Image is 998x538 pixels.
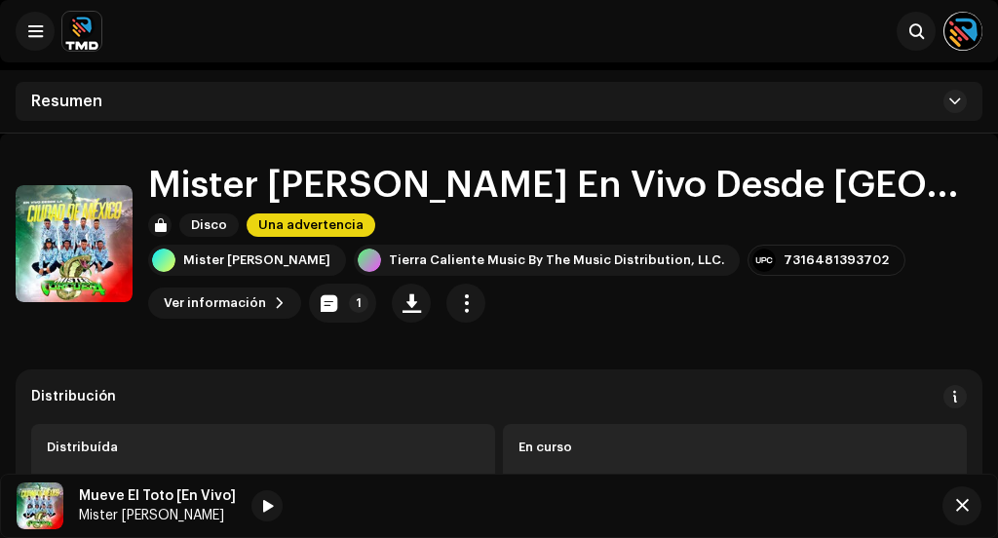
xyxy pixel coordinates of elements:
[62,12,101,51] img: 622bc8f8-b98b-49b5-8c6c-3a84fb01c0a0
[17,482,63,529] img: 933d01a1-9b54-471d-9adb-8d9a6f6eceb8
[47,440,480,455] div: Distribuída
[148,288,301,319] button: Ver información
[79,508,236,523] div: Mister [PERSON_NAME]
[183,252,330,268] div: Mister [PERSON_NAME]
[309,284,376,323] button: 1
[179,213,239,237] span: Disco
[31,389,116,404] div: Distribución
[16,185,133,302] img: 933d01a1-9b54-471d-9adb-8d9a6f6eceb8
[247,213,375,237] span: Una advertencia
[943,12,982,51] img: 63800577-1954-41db-a888-b59ac7771f33
[79,488,236,504] div: Mueve El Toto [En Vivo]
[31,94,102,109] span: Resumen
[389,252,724,268] div: Tierra Caliente Music By The Music Distribution, LLC.
[784,252,889,268] div: 7316481393702
[349,293,368,313] p-badge: 1
[164,284,266,323] span: Ver información
[148,165,982,206] h1: Mister [PERSON_NAME] En Vivo Desde [GEOGRAPHIC_DATA]
[518,440,951,455] div: En curso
